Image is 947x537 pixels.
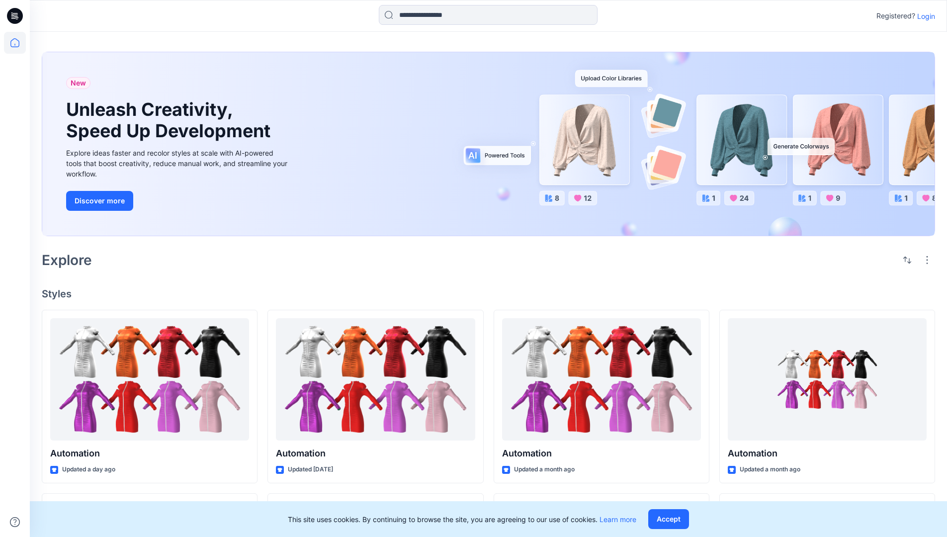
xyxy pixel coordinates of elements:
[876,10,915,22] p: Registered?
[66,148,290,179] div: Explore ideas faster and recolor styles at scale with AI-powered tools that boost creativity, red...
[42,288,935,300] h4: Styles
[288,514,636,525] p: This site uses cookies. By continuing to browse the site, you are agreeing to our use of cookies.
[50,318,249,441] a: Automation
[728,318,927,441] a: Automation
[276,318,475,441] a: Automation
[71,77,86,89] span: New
[42,252,92,268] h2: Explore
[66,191,133,211] button: Discover more
[62,464,115,475] p: Updated a day ago
[600,515,636,524] a: Learn more
[502,447,701,460] p: Automation
[66,191,290,211] a: Discover more
[514,464,575,475] p: Updated a month ago
[276,447,475,460] p: Automation
[66,99,275,142] h1: Unleash Creativity, Speed Up Development
[288,464,333,475] p: Updated [DATE]
[648,509,689,529] button: Accept
[50,447,249,460] p: Automation
[917,11,935,21] p: Login
[502,318,701,441] a: Automation
[728,447,927,460] p: Automation
[740,464,800,475] p: Updated a month ago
